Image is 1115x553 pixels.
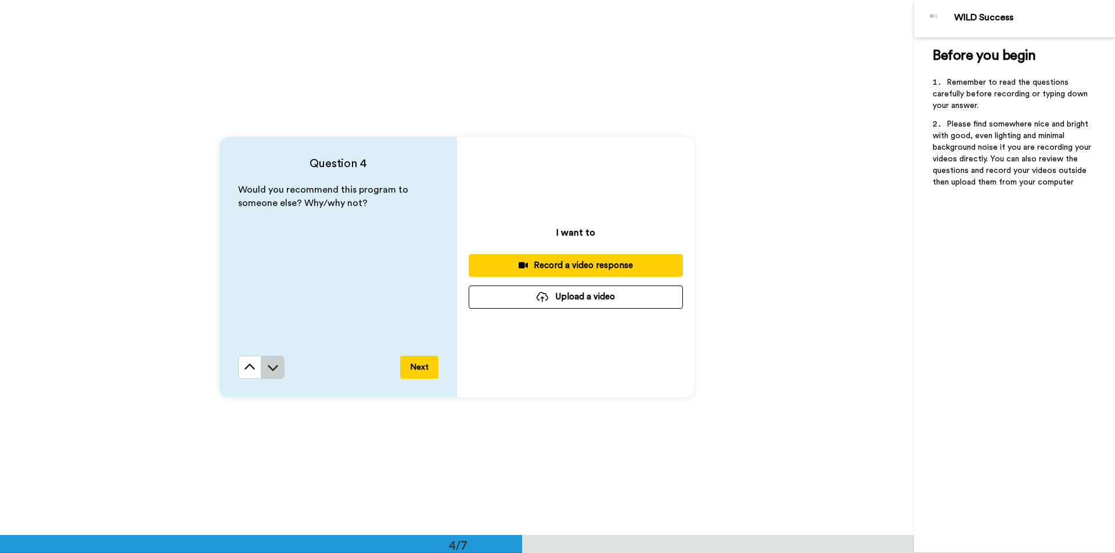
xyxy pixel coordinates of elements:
[469,285,683,308] button: Upload a video
[478,259,674,272] div: Record a video response
[933,78,1090,110] span: Remember to read the questions carefully before recording or typing down your answer.
[400,356,438,379] button: Next
[430,537,486,553] div: 4/7
[954,12,1114,23] div: WILD Success
[920,5,948,32] img: Profile Image
[238,156,438,172] h4: Question 4
[933,49,1035,63] span: Before you begin
[556,226,595,240] p: I want to
[469,254,683,277] button: Record a video response
[933,120,1094,186] span: Please find somewhere nice and bright with good, even lighting and minimal background noise if yo...
[238,185,411,208] span: Would you recommend this program to someone else? Why/why not?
